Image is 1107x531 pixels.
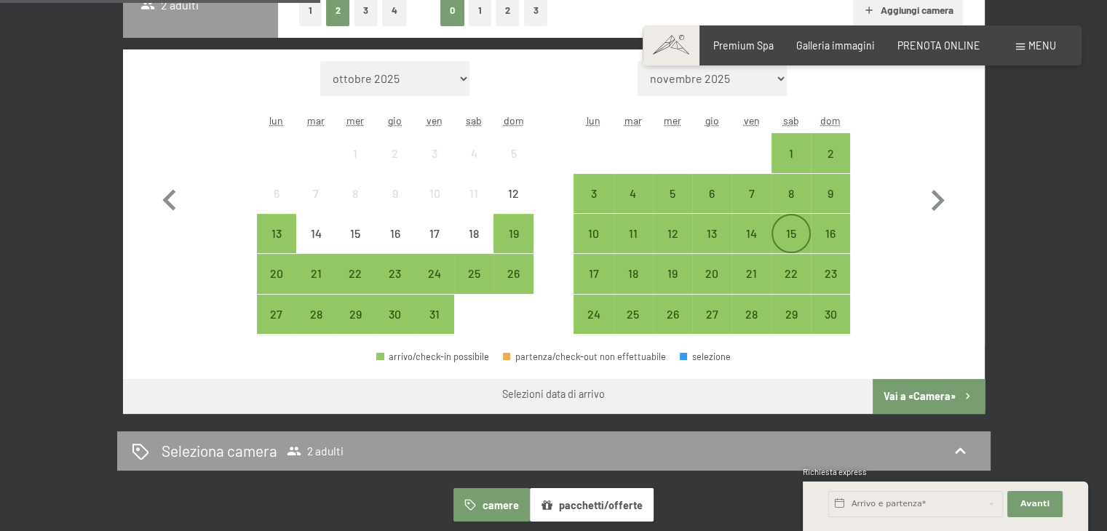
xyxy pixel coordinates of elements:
[820,114,841,127] abbr: domenica
[733,228,769,264] div: 14
[574,174,613,213] div: arrivo/check-in possibile
[296,295,336,334] div: Tue Oct 28 2025
[731,174,771,213] div: arrivo/check-in possibile
[731,295,771,334] div: Fri Nov 28 2025
[415,295,454,334] div: Fri Oct 31 2025
[148,61,191,335] button: Mese precedente
[694,228,730,264] div: 13
[614,174,653,213] div: Tue Nov 04 2025
[377,148,413,184] div: 2
[336,295,375,334] div: arrivo/check-in possibile
[503,352,666,362] div: partenza/check-out non effettuabile
[454,133,493,172] div: Sat Oct 04 2025
[337,188,373,224] div: 8
[811,254,850,293] div: arrivo/check-in possibile
[162,440,277,461] h2: Seleziona camera
[493,174,533,213] div: arrivo/check-in non effettuabile
[493,254,533,293] div: arrivo/check-in possibile
[811,254,850,293] div: Sun Nov 23 2025
[897,39,980,52] span: PRENOTA ONLINE
[653,174,692,213] div: arrivo/check-in possibile
[337,228,373,264] div: 15
[336,174,375,213] div: Wed Oct 08 2025
[257,254,296,293] div: arrivo/check-in possibile
[258,268,295,304] div: 20
[653,254,692,293] div: arrivo/check-in possibile
[346,114,364,127] abbr: mercoledì
[336,214,375,253] div: Wed Oct 15 2025
[614,214,653,253] div: Tue Nov 11 2025
[812,308,849,345] div: 30
[812,188,849,224] div: 9
[692,174,731,213] div: Thu Nov 06 2025
[731,254,771,293] div: arrivo/check-in possibile
[614,214,653,253] div: arrivo/check-in possibile
[811,133,850,172] div: arrivo/check-in possibile
[713,39,774,52] span: Premium Spa
[575,268,611,304] div: 17
[376,352,489,362] div: arrivo/check-in possibile
[615,308,651,345] div: 25
[692,214,731,253] div: arrivo/check-in possibile
[377,308,413,345] div: 30
[653,214,692,253] div: Wed Nov 12 2025
[783,114,799,127] abbr: sabato
[296,254,336,293] div: arrivo/check-in possibile
[376,295,415,334] div: arrivo/check-in possibile
[692,295,731,334] div: Thu Nov 27 2025
[771,133,811,172] div: arrivo/check-in possibile
[653,254,692,293] div: Wed Nov 19 2025
[416,188,453,224] div: 10
[574,174,613,213] div: Mon Nov 03 2025
[530,488,654,522] button: pacchetti/offerte
[258,308,295,345] div: 27
[692,254,731,293] div: arrivo/check-in possibile
[415,174,454,213] div: Fri Oct 10 2025
[653,295,692,334] div: arrivo/check-in possibile
[415,174,454,213] div: arrivo/check-in non effettuabile
[415,254,454,293] div: arrivo/check-in possibile
[376,295,415,334] div: Thu Oct 30 2025
[454,254,493,293] div: arrivo/check-in possibile
[811,295,850,334] div: Sun Nov 30 2025
[771,174,811,213] div: arrivo/check-in possibile
[653,174,692,213] div: Wed Nov 05 2025
[574,254,613,293] div: arrivo/check-in possibile
[731,295,771,334] div: arrivo/check-in possibile
[493,133,533,172] div: arrivo/check-in non effettuabile
[811,214,850,253] div: Sun Nov 16 2025
[495,228,531,264] div: 19
[773,228,809,264] div: 15
[376,133,415,172] div: Thu Oct 02 2025
[296,254,336,293] div: Tue Oct 21 2025
[771,174,811,213] div: Sat Nov 08 2025
[258,188,295,224] div: 6
[296,214,336,253] div: Tue Oct 14 2025
[615,268,651,304] div: 18
[454,174,493,213] div: arrivo/check-in non effettuabile
[388,114,402,127] abbr: giovedì
[694,268,730,304] div: 20
[694,188,730,224] div: 6
[257,214,296,253] div: arrivo/check-in possibile
[771,214,811,253] div: arrivo/check-in possibile
[415,214,454,253] div: arrivo/check-in non effettuabile
[456,188,492,224] div: 11
[692,295,731,334] div: arrivo/check-in possibile
[733,308,769,345] div: 28
[773,268,809,304] div: 22
[574,295,613,334] div: arrivo/check-in possibile
[416,308,453,345] div: 31
[811,174,850,213] div: arrivo/check-in possibile
[744,114,760,127] abbr: venerdì
[416,228,453,264] div: 17
[336,174,375,213] div: arrivo/check-in non effettuabile
[574,214,613,253] div: Mon Nov 10 2025
[502,387,605,402] div: Selezioni data di arrivo
[811,295,850,334] div: arrivo/check-in possibile
[771,214,811,253] div: Sat Nov 15 2025
[456,148,492,184] div: 4
[298,228,334,264] div: 14
[705,114,719,127] abbr: giovedì
[257,295,296,334] div: Mon Oct 27 2025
